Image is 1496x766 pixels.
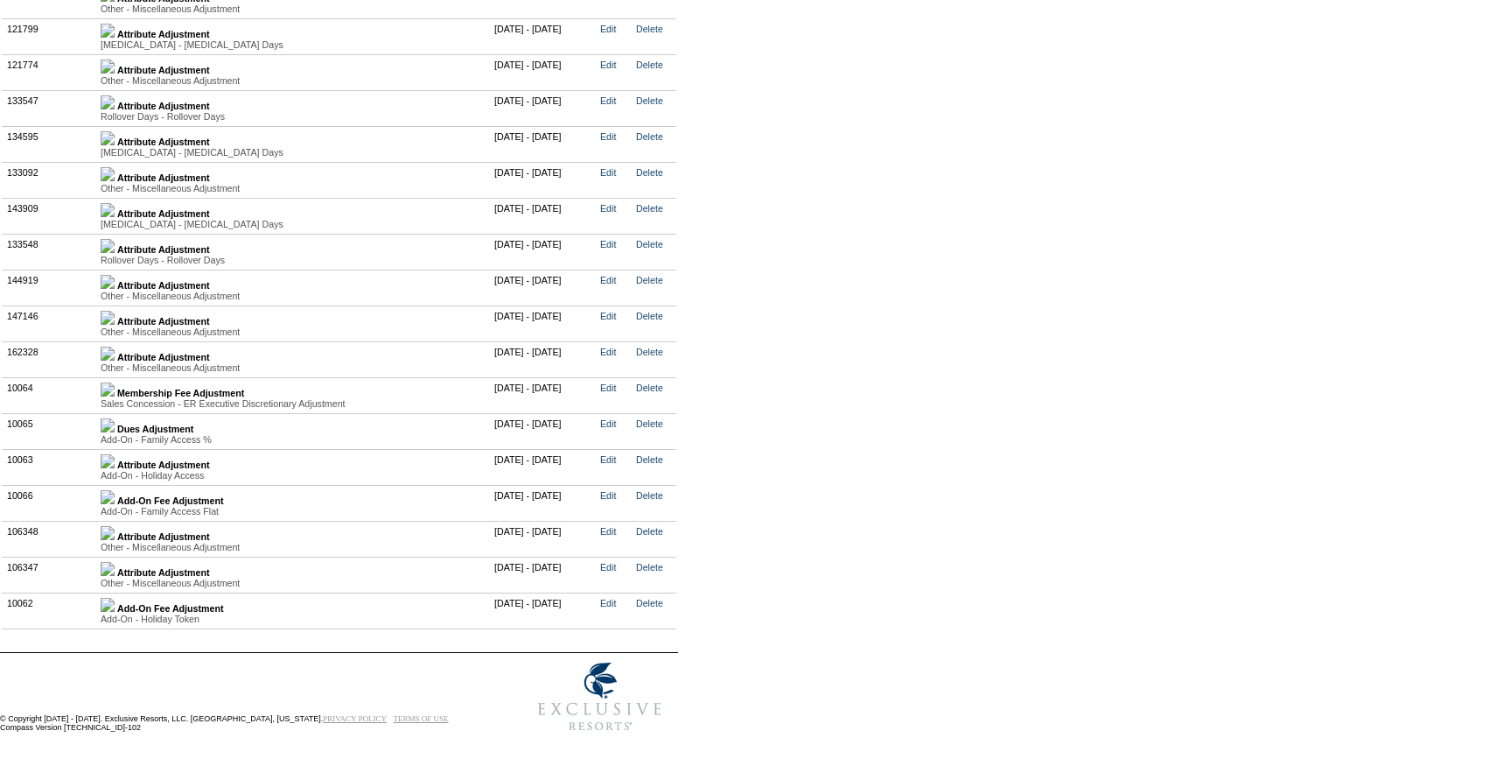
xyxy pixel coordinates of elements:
[490,449,596,485] td: [DATE] - [DATE]
[101,24,115,38] img: b_plus.gif
[117,460,210,470] b: Attribute Adjustment
[636,60,663,70] a: Delete
[101,362,485,373] div: Other - Miscellaneous Adjustment
[3,90,96,126] td: 133547
[490,198,596,234] td: [DATE] - [DATE]
[600,562,616,573] a: Edit
[600,490,616,501] a: Edit
[101,60,115,74] img: b_plus.gif
[101,311,115,325] img: b_plus.gif
[490,54,596,90] td: [DATE] - [DATE]
[117,208,210,219] b: Attribute Adjustment
[101,526,115,540] img: b_plus.gif
[101,255,485,265] div: Rollover Days - Rollover Days
[490,377,596,413] td: [DATE] - [DATE]
[3,54,96,90] td: 121774
[636,347,663,357] a: Delete
[490,341,596,377] td: [DATE] - [DATE]
[117,388,244,398] b: Membership Fee Adjustment
[600,347,616,357] a: Edit
[600,275,616,285] a: Edit
[101,95,115,109] img: b_plus.gif
[636,598,663,608] a: Delete
[117,603,224,614] b: Add-On Fee Adjustment
[490,270,596,306] td: [DATE] - [DATE]
[3,162,96,198] td: 133092
[3,306,96,341] td: 147146
[101,327,485,337] div: Other - Miscellaneous Adjustment
[101,203,115,217] img: b_plus.gif
[600,167,616,178] a: Edit
[117,280,210,291] b: Attribute Adjustment
[101,131,115,145] img: b_plus.gif
[3,557,96,593] td: 106347
[600,131,616,142] a: Edit
[101,418,115,432] img: b_plus.gif
[101,183,485,193] div: Other - Miscellaneous Adjustment
[323,714,387,723] a: PRIVACY POLICY
[101,167,115,181] img: b_plus.gif
[394,714,449,723] a: TERMS OF USE
[636,24,663,34] a: Delete
[101,347,115,361] img: b_plus.gif
[636,454,663,465] a: Delete
[600,418,616,429] a: Edit
[101,470,485,481] div: Add-On - Holiday Access
[101,4,485,14] div: Other - Miscellaneous Adjustment
[101,490,115,504] img: b_plus.gif
[117,352,210,362] b: Attribute Adjustment
[101,239,115,253] img: b_plus.gif
[490,306,596,341] td: [DATE] - [DATE]
[490,557,596,593] td: [DATE] - [DATE]
[101,562,115,576] img: b_plus.gif
[636,167,663,178] a: Delete
[117,172,210,183] b: Attribute Adjustment
[3,234,96,270] td: 133548
[636,95,663,106] a: Delete
[636,418,663,429] a: Delete
[117,567,210,578] b: Attribute Adjustment
[101,111,485,122] div: Rollover Days - Rollover Days
[3,377,96,413] td: 10064
[600,526,616,537] a: Edit
[117,65,210,75] b: Attribute Adjustment
[3,485,96,521] td: 10066
[117,316,210,327] b: Attribute Adjustment
[101,219,485,229] div: [MEDICAL_DATA] - [MEDICAL_DATA] Days
[101,39,485,50] div: [MEDICAL_DATA] - [MEDICAL_DATA] Days
[490,18,596,54] td: [DATE] - [DATE]
[600,454,616,465] a: Edit
[117,244,210,255] b: Attribute Adjustment
[101,454,115,468] img: b_plus.gif
[101,383,115,397] img: b_plus.gif
[101,506,485,517] div: Add-On - Family Access Flat
[3,449,96,485] td: 10063
[636,203,663,214] a: Delete
[600,60,616,70] a: Edit
[3,341,96,377] td: 162328
[117,137,210,147] b: Attribute Adjustment
[600,598,616,608] a: Edit
[490,413,596,449] td: [DATE] - [DATE]
[490,485,596,521] td: [DATE] - [DATE]
[636,490,663,501] a: Delete
[600,239,616,249] a: Edit
[636,131,663,142] a: Delete
[636,383,663,393] a: Delete
[117,495,224,506] b: Add-On Fee Adjustment
[636,311,663,321] a: Delete
[490,162,596,198] td: [DATE] - [DATE]
[3,521,96,557] td: 106348
[101,147,485,158] div: [MEDICAL_DATA] - [MEDICAL_DATA] Days
[636,562,663,573] a: Delete
[101,614,485,624] div: Add-On - Holiday Token
[636,526,663,537] a: Delete
[101,434,485,445] div: Add-On - Family Access %
[101,275,115,289] img: b_plus.gif
[101,598,115,612] img: b_plus.gif
[490,90,596,126] td: [DATE] - [DATE]
[101,291,485,301] div: Other - Miscellaneous Adjustment
[117,29,210,39] b: Attribute Adjustment
[490,126,596,162] td: [DATE] - [DATE]
[600,24,616,34] a: Edit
